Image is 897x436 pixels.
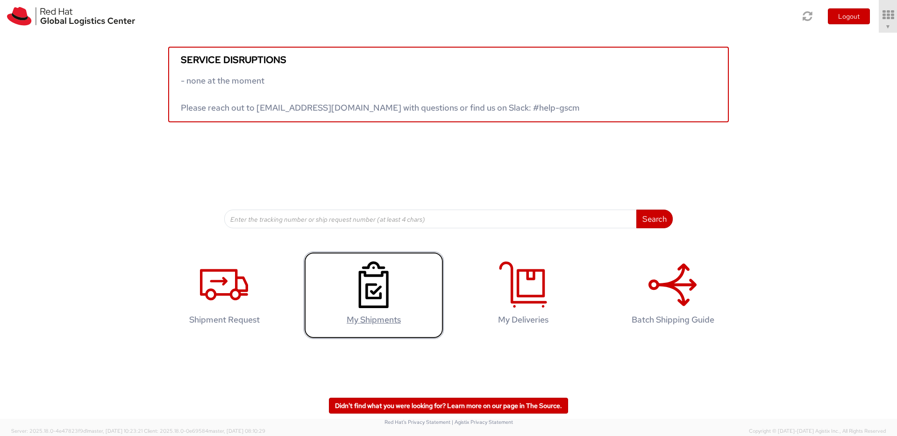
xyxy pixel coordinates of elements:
a: My Deliveries [453,252,593,339]
span: master, [DATE] 10:23:21 [87,428,142,434]
a: Batch Shipping Guide [603,252,743,339]
a: Didn't find what you were looking for? Learn more on our page in The Source. [329,398,568,414]
span: - none at the moment Please reach out to [EMAIL_ADDRESS][DOMAIN_NAME] with questions or find us o... [181,75,580,113]
h4: My Shipments [313,315,434,324]
span: Client: 2025.18.0-0e69584 [144,428,265,434]
button: Logout [828,8,870,24]
a: My Shipments [304,252,444,339]
input: Enter the tracking number or ship request number (at least 4 chars) [224,210,637,228]
h4: Batch Shipping Guide [612,315,733,324]
h5: Service disruptions [181,55,716,65]
span: ▼ [885,23,891,30]
a: Red Hat's Privacy Statement [384,419,450,425]
span: Server: 2025.18.0-4e47823f9d1 [11,428,142,434]
span: master, [DATE] 08:10:29 [208,428,265,434]
img: rh-logistics-00dfa346123c4ec078e1.svg [7,7,135,26]
h4: Shipment Request [164,315,285,324]
h4: My Deliveries [463,315,584,324]
span: Copyright © [DATE]-[DATE] Agistix Inc., All Rights Reserved [749,428,886,435]
button: Search [636,210,673,228]
a: Shipment Request [154,252,294,339]
a: Service disruptions - none at the moment Please reach out to [EMAIL_ADDRESS][DOMAIN_NAME] with qu... [168,47,729,122]
a: | Agistix Privacy Statement [452,419,513,425]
